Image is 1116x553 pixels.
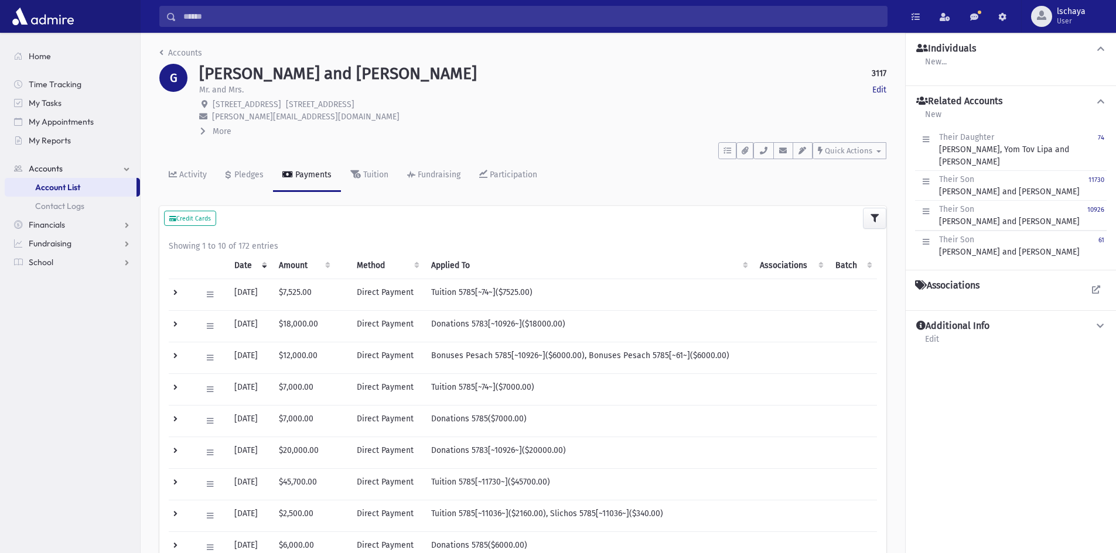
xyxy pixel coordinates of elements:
th: Amount: activate to sort column ascending [272,252,335,279]
h4: Related Accounts [916,95,1002,108]
td: $45,700.00 [272,468,335,500]
td: Tuition 5785[~74~]($7525.00) [424,279,752,310]
td: $20,000.00 [272,437,335,468]
small: 11730 [1088,176,1104,184]
td: Tuition 5785[~11036~]($2160.00), Slichos 5785[~11036~]($340.00) [424,500,752,531]
td: [DATE] [227,310,272,342]
p: Mr. and Mrs. [199,84,244,96]
a: Edit [924,332,940,353]
div: G [159,64,187,92]
span: [STREET_ADDRESS] [286,99,354,109]
span: School [29,257,53,267]
td: Tuition 5785[~11730~]($45700.00) [424,468,752,500]
span: Time Tracking [29,79,81,90]
td: $12,000.00 [272,342,335,373]
td: Direct Payment [350,373,424,405]
td: Donations 5783[~10926~]($18000.00) [424,310,752,342]
td: [DATE] [227,279,272,310]
img: AdmirePro [9,5,77,28]
td: [DATE] [227,500,272,531]
div: Activity [177,170,207,180]
button: Individuals [915,43,1107,55]
a: 10926 [1087,203,1104,228]
td: $18,000.00 [272,310,335,342]
div: Fundraising [415,170,460,180]
span: lschaya [1057,7,1086,16]
span: Quick Actions [825,146,872,155]
th: Associations: activate to sort column ascending [753,252,828,279]
a: School [5,253,140,272]
a: 61 [1098,233,1104,258]
div: Participation [487,170,537,180]
span: Fundraising [29,238,71,249]
div: [PERSON_NAME] and [PERSON_NAME] [939,203,1080,228]
span: More [213,126,231,136]
div: Pledges [232,170,264,180]
a: Payments [273,159,341,192]
a: Fundraising [398,159,470,192]
div: Showing 1 to 10 of 172 entries [169,240,877,252]
td: Direct Payment [350,468,424,500]
button: Additional Info [915,320,1107,332]
h4: Individuals [916,43,976,55]
td: Direct Payment [350,405,424,437]
td: [DATE] [227,437,272,468]
span: Account List [35,182,80,193]
small: 74 [1098,134,1104,142]
td: Direct Payment [350,342,424,373]
span: Their Daughter [939,132,994,142]
small: Credit Cards [169,215,211,222]
td: $7,000.00 [272,405,335,437]
span: Their Son [939,174,974,184]
a: Home [5,47,140,66]
a: 74 [1098,131,1104,168]
span: [STREET_ADDRESS] [213,99,281,109]
a: My Appointments [5,112,140,131]
span: [PERSON_NAME][EMAIL_ADDRESS][DOMAIN_NAME] [212,112,400,122]
td: Direct Payment [350,437,424,468]
td: $7,525.00 [272,279,335,310]
span: My Reports [29,135,71,146]
h4: Additional Info [916,320,989,332]
td: [DATE] [227,468,272,500]
a: My Reports [5,131,140,150]
a: 11730 [1088,173,1104,198]
a: Activity [159,159,216,192]
small: 61 [1098,236,1104,244]
td: [DATE] [227,373,272,405]
td: $2,500.00 [272,500,335,531]
div: Payments [293,170,332,180]
div: [PERSON_NAME] and [PERSON_NAME] [939,173,1080,198]
span: User [1057,16,1086,26]
span: Their Son [939,204,974,214]
a: Financials [5,215,140,234]
a: Accounts [5,159,140,178]
th: Date: activate to sort column ascending [227,252,272,279]
a: Time Tracking [5,75,140,94]
a: New... [924,55,947,76]
td: Donations 5785($7000.00) [424,405,752,437]
th: Batch: activate to sort column ascending [828,252,877,279]
a: Pledges [216,159,273,192]
strong: 3117 [872,67,886,80]
button: More [199,125,233,138]
a: Contact Logs [5,197,140,215]
td: [DATE] [227,405,272,437]
span: Their Son [939,235,974,245]
td: Direct Payment [350,279,424,310]
small: 10926 [1087,206,1104,214]
td: Tuition 5785[~74~]($7000.00) [424,373,752,405]
div: [PERSON_NAME], Yom Tov Lipa and [PERSON_NAME] [939,131,1098,168]
a: Fundraising [5,234,140,253]
td: $7,000.00 [272,373,335,405]
div: Tuition [361,170,388,180]
td: Direct Payment [350,500,424,531]
a: New [924,108,942,129]
span: My Appointments [29,116,94,127]
span: Accounts [29,163,63,174]
h4: Associations [915,280,980,291]
td: Donations 5783[~10926~]($20000.00) [424,437,752,468]
div: [PERSON_NAME] and [PERSON_NAME] [939,233,1080,258]
th: Method: activate to sort column ascending [350,252,424,279]
td: Bonuses Pesach 5785[~10926~]($6000.00), Bonuses Pesach 5785[~61~]($6000.00) [424,342,752,373]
